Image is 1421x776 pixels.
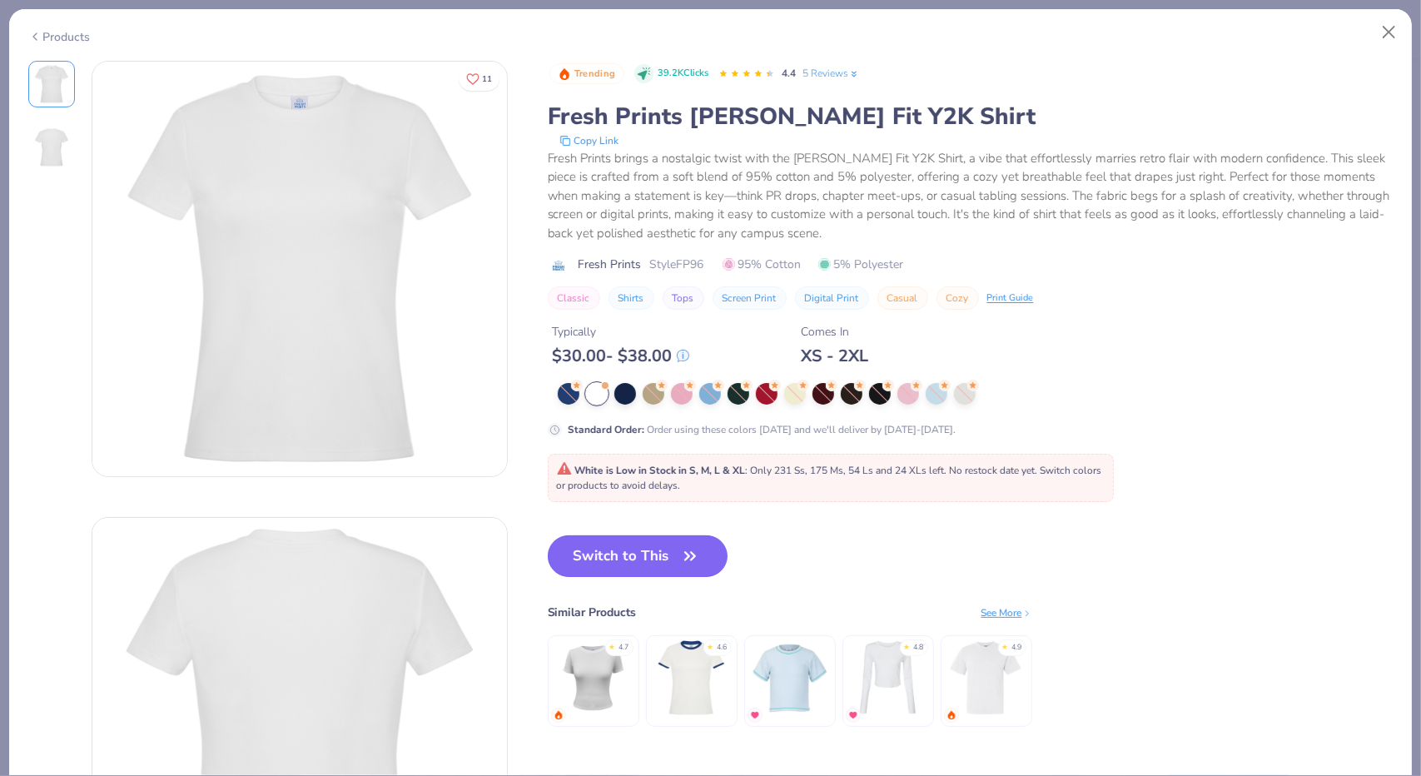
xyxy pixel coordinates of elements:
div: 4.8 [914,642,924,654]
button: Classic [548,286,600,310]
div: 4.7 [619,642,629,654]
div: 4.4 Stars [718,61,775,87]
div: Fresh Prints [PERSON_NAME] Fit Y2K Shirt [548,101,1394,132]
img: trending.gif [947,710,956,720]
span: Style FP96 [650,256,704,273]
img: MostFav.gif [848,710,858,720]
button: Digital Print [795,286,869,310]
span: : Only 231 Ss, 175 Ms, 54 Ls and 24 XLs left. No restock date yet. Switch colors or products to a... [557,464,1102,492]
div: Print Guide [987,291,1034,306]
div: Similar Products [548,604,637,621]
div: 4.6 [718,642,728,654]
div: Comes In [802,323,869,341]
img: brand logo [548,259,570,272]
img: MostFav.gif [750,710,760,720]
div: See More [981,605,1032,620]
div: Products [28,28,91,46]
button: copy to clipboard [554,132,624,149]
div: Fresh Prints brings a nostalgic twist with the [PERSON_NAME] Fit Y2K Shirt, a vibe that effortles... [548,149,1394,243]
button: Shirts [609,286,654,310]
img: Fresh Prints Sunset Ribbed T-shirt [554,639,633,718]
div: 4.9 [1012,642,1022,654]
img: Back [32,127,72,167]
strong: Standard Order : [569,423,645,436]
button: Like [459,67,499,91]
img: Fresh Prints Simone Slim Fit Ringer Shirt [652,639,731,718]
div: $ 30.00 - $ 38.00 [553,346,689,366]
button: Tops [663,286,704,310]
button: Screen Print [713,286,787,310]
span: 4.4 [782,67,796,80]
span: Fresh Prints [579,256,642,273]
img: Trending sort [558,67,571,81]
img: trending.gif [554,710,564,720]
button: Close [1374,17,1405,48]
div: ★ [1002,642,1009,649]
a: 5 Reviews [802,66,860,81]
div: ★ [609,642,616,649]
div: Order using these colors [DATE] and we'll deliver by [DATE]-[DATE]. [569,422,956,437]
div: ★ [708,642,714,649]
span: 39.2K Clicks [658,67,708,81]
span: 95% Cotton [723,256,802,273]
strong: White is Low in Stock in S, M, L & XL [575,464,746,477]
button: Casual [877,286,928,310]
button: Switch to This [548,535,728,577]
img: Front [92,62,507,476]
span: Trending [574,69,615,78]
div: Typically [553,323,689,341]
button: Badge Button [549,63,624,85]
span: 5% Polyester [818,256,904,273]
div: XS - 2XL [802,346,869,366]
div: ★ [904,642,911,649]
img: Front [32,64,72,104]
img: Bella Canvas Ladies' Micro Ribbed Long Sleeve Baby Tee [848,639,927,718]
img: Comfort Colors Adult Heavyweight T-Shirt [947,639,1026,718]
button: Cozy [937,286,979,310]
span: 11 [482,75,492,83]
img: Fresh Prints Cover Stitched Mini Tee [750,639,829,718]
